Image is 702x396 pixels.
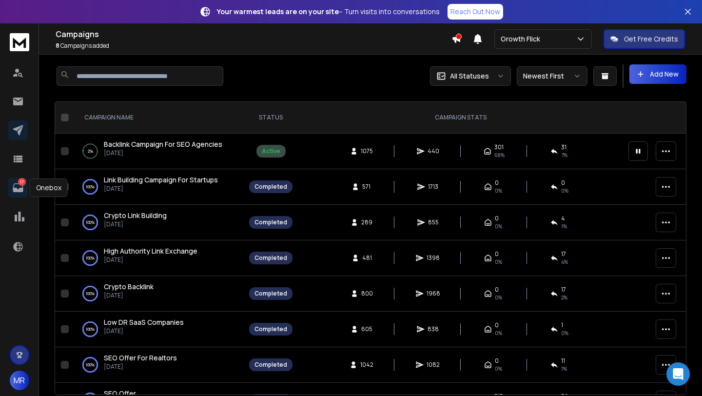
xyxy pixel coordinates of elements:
[495,365,502,373] span: 0 %
[86,253,95,263] p: 100 %
[495,357,499,365] span: 0
[104,185,218,193] p: [DATE]
[73,276,243,312] td: 100%Crypto Backlink[DATE]
[427,254,440,262] span: 1398
[561,215,565,222] span: 4
[495,294,502,301] span: 0%
[624,34,678,44] p: Get Free Credits
[427,361,440,369] span: 1082
[362,183,372,191] span: 571
[243,102,298,134] th: STATUS
[561,187,568,195] span: 0 %
[104,363,177,371] p: [DATE]
[561,151,567,159] span: 7 %
[495,286,499,294] span: 0
[86,218,95,227] p: 100 %
[561,222,567,230] span: 1 %
[561,329,568,337] span: 0 %
[448,4,503,20] a: Reach Out Now
[298,102,623,134] th: CAMPAIGN STATS
[86,324,95,334] p: 100 %
[494,143,504,151] span: 301
[104,353,177,363] a: SEO Offer For Realtors
[88,146,93,156] p: 2 %
[217,7,440,17] p: – Turn visits into conversations
[561,321,563,329] span: 1
[86,289,95,298] p: 100 %
[73,205,243,240] td: 100%Crypto Link Building[DATE]
[104,256,197,264] p: [DATE]
[86,360,95,370] p: 100 %
[73,312,243,347] td: 100%Low DR SaaS Companies[DATE]
[10,371,29,390] button: MR
[450,71,489,81] p: All Statuses
[495,222,502,230] span: 0%
[495,321,499,329] span: 0
[254,290,287,297] div: Completed
[362,254,372,262] span: 481
[428,147,439,155] span: 440
[104,246,197,256] a: High Authority Link Exchange
[428,183,438,191] span: 1713
[73,347,243,383] td: 100%SEO Offer For Realtors[DATE]
[104,175,218,184] span: Link Building Campaign For Startups
[561,357,565,365] span: 11
[427,290,440,297] span: 1968
[73,102,243,134] th: CAMPAIGN NAME
[104,317,184,327] a: Low DR SaaS Companies
[104,139,222,149] a: Backlink Campaign For SEO Agencies
[10,33,29,51] img: logo
[56,28,451,40] h1: Campaigns
[561,258,568,266] span: 4 %
[104,175,218,185] a: Link Building Campaign For Startups
[254,325,287,333] div: Completed
[8,178,28,198] a: 17
[495,329,502,337] span: 0 %
[495,215,499,222] span: 0
[428,325,439,333] span: 838
[30,178,68,197] div: Onebox
[18,178,26,186] p: 17
[360,361,373,369] span: 1042
[666,362,690,386] div: Open Intercom Messenger
[428,218,439,226] span: 855
[495,250,499,258] span: 0
[495,179,499,187] span: 0
[56,41,59,50] span: 8
[104,282,154,292] a: Crypto Backlink
[104,353,177,362] span: SEO Offer For Realtors
[629,64,686,84] button: Add New
[361,325,372,333] span: 605
[361,218,372,226] span: 289
[217,7,339,16] strong: Your warmest leads are on your site
[104,327,184,335] p: [DATE]
[254,218,287,226] div: Completed
[254,183,287,191] div: Completed
[561,143,566,151] span: 31
[561,294,567,301] span: 2 %
[501,34,544,44] p: Growth Flick
[56,42,451,50] p: Campaigns added
[495,187,502,195] span: 0 %
[604,29,685,49] button: Get Free Credits
[86,182,95,192] p: 100 %
[104,282,154,291] span: Crypto Backlink
[561,365,567,373] span: 1 %
[104,220,167,228] p: [DATE]
[73,134,243,169] td: 2%Backlink Campaign For SEO Agencies[DATE]
[104,211,167,220] a: Crypto Link Building
[361,147,373,155] span: 1075
[561,286,566,294] span: 17
[517,66,587,86] button: Newest First
[561,179,565,187] span: 0
[494,151,505,159] span: 68 %
[73,240,243,276] td: 100%High Authority Link Exchange[DATE]
[262,147,280,155] div: Active
[104,292,154,299] p: [DATE]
